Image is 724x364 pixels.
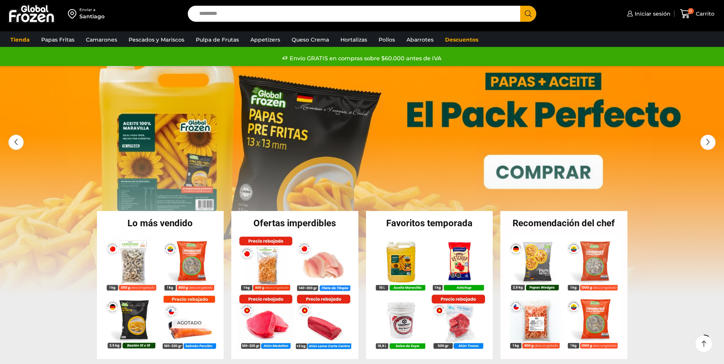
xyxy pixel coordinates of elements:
[366,219,493,228] h2: Favoritos temporada
[79,13,105,20] div: Santiago
[500,219,627,228] h2: Recomendación del chef
[6,32,34,47] a: Tienda
[125,32,188,47] a: Pescados y Mariscos
[694,10,714,18] span: Carrito
[79,7,105,13] div: Enviar a
[337,32,371,47] a: Hortalizas
[403,32,437,47] a: Abarrotes
[37,32,78,47] a: Papas Fritas
[288,32,333,47] a: Queso Crema
[688,8,694,14] span: 0
[82,32,121,47] a: Camarones
[171,317,206,329] p: Agotado
[192,32,243,47] a: Pulpa de Frutas
[375,32,399,47] a: Pollos
[68,7,79,20] img: address-field-icon.svg
[231,219,358,228] h2: Ofertas imperdibles
[625,6,671,21] a: Iniciar sesión
[678,5,716,23] a: 0 Carrito
[441,32,482,47] a: Descuentos
[97,219,224,228] h2: Lo más vendido
[520,6,536,22] button: Search button
[247,32,284,47] a: Appetizers
[633,10,671,18] span: Iniciar sesión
